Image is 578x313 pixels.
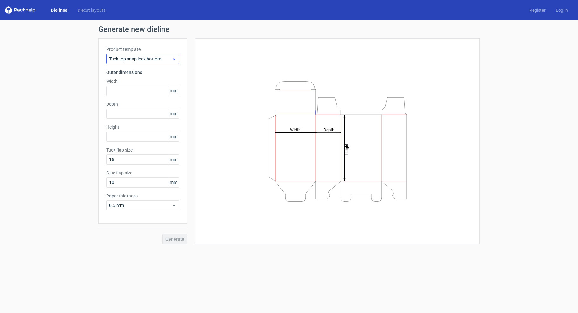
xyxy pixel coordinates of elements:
label: Paper thickness [106,193,179,199]
label: Tuck flap size [106,147,179,153]
span: mm [168,178,179,187]
label: Width [106,78,179,84]
span: mm [168,109,179,118]
tspan: Height [344,143,349,155]
label: Glue flap size [106,170,179,176]
a: Register [524,7,551,13]
a: Diecut layouts [72,7,111,13]
tspan: Width [290,127,300,132]
span: mm [168,132,179,141]
label: Height [106,124,179,130]
span: mm [168,155,179,164]
label: Product template [106,46,179,53]
span: Tuck top snap lock bottom [109,56,172,62]
h1: Generate new dieline [98,25,480,33]
a: Dielines [46,7,72,13]
a: Log in [551,7,573,13]
label: Depth [106,101,179,107]
span: 0.5 mm [109,202,172,209]
span: mm [168,86,179,96]
h3: Outer dimensions [106,69,179,75]
tspan: Depth [323,127,334,132]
